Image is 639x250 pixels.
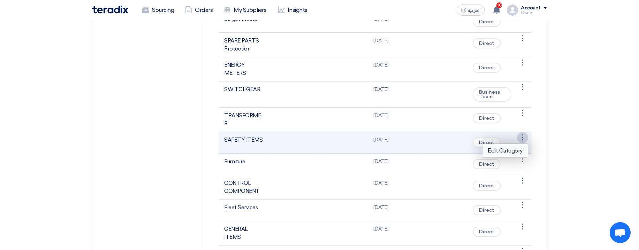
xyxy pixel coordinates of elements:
td: CONTROL COMPONENT [219,175,268,200]
div: ⋮ [517,57,528,68]
div: ⋮ [517,200,528,211]
div: ⋮ [517,108,528,119]
div: ⋮ [517,154,528,165]
td: [DATE] [368,108,418,132]
div: Account [521,5,541,11]
td: SPARE PARTS Protection [219,33,268,57]
div: Owner [521,11,547,15]
td: [DATE] [368,57,418,81]
td: [DATE] [368,200,418,221]
td: ENERGY METERS [219,57,268,81]
td: [DATE] [368,132,418,154]
span: Direct [473,138,501,148]
a: Insights [272,2,313,18]
td: TRANSFORMER [219,108,268,132]
a: My Suppliers [218,2,272,18]
span: Direct [473,205,501,215]
div: ⋮ [517,221,528,232]
span: Direct [473,159,501,169]
div: ⋮ [517,175,528,186]
img: Teradix logo [92,6,128,14]
button: العربية [457,5,485,16]
td: SWITCHGEAR [219,81,268,108]
td: [DATE] [368,33,418,57]
td: GENERAL ITEMS [219,221,268,245]
td: Fleet Services [219,200,268,221]
td: [DATE] [368,11,418,33]
td: [DATE] [368,154,418,175]
td: Furniture [219,154,268,175]
div: ⋮ [517,132,528,143]
a: Edit Category [482,146,528,156]
span: 10 [496,2,502,8]
div: ⋮ [517,33,528,44]
td: Surge Arrester [219,11,268,33]
td: [DATE] [368,81,418,108]
span: Direct [473,181,501,191]
div: ⋮ [517,81,528,93]
span: Direct [473,63,501,73]
td: SAFETY ITEMS [219,132,268,154]
td: [DATE] [368,221,418,245]
span: Direct [473,38,501,48]
td: [DATE] [368,175,418,200]
span: Direct [473,227,501,237]
img: profile_test.png [507,5,518,16]
span: العربية [468,8,480,13]
span: Business Team [473,87,511,102]
a: Orders [180,2,218,18]
span: Direct [473,17,501,27]
span: Direct [473,113,501,123]
a: Sourcing [137,2,180,18]
div: Open chat [610,222,631,243]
